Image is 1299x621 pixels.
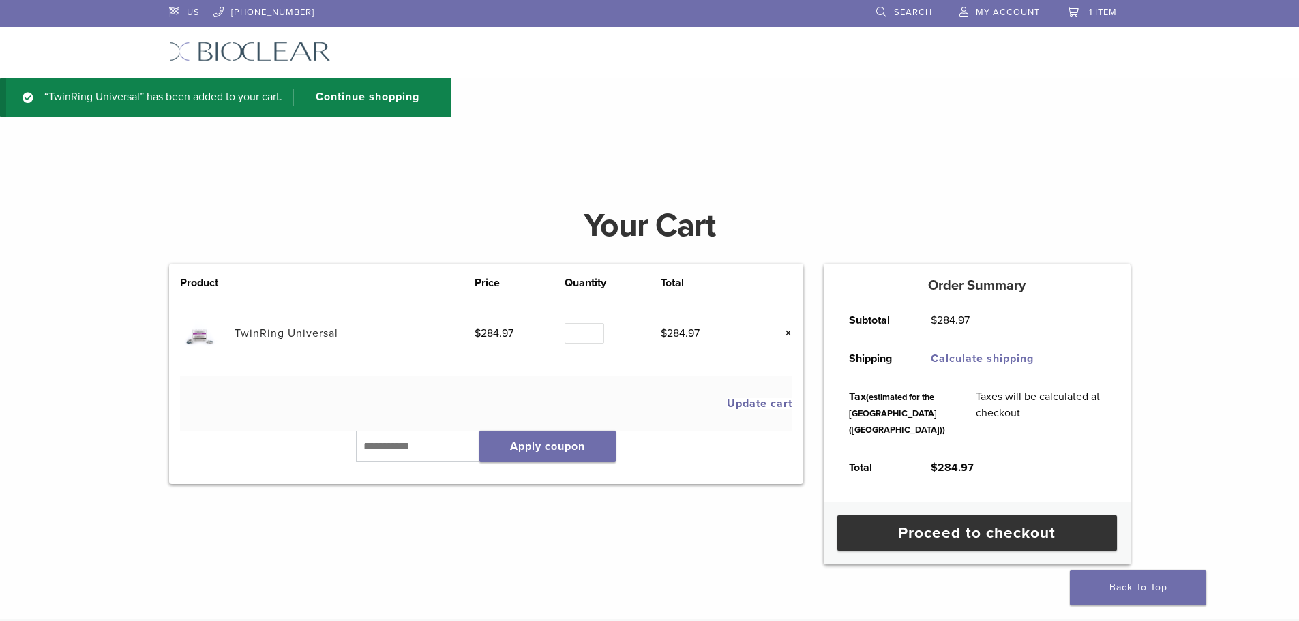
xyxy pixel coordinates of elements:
th: Quantity [565,275,661,291]
a: Back To Top [1070,570,1206,605]
span: Search [894,7,932,18]
small: (estimated for the [GEOGRAPHIC_DATA] ([GEOGRAPHIC_DATA])) [849,392,945,436]
bdi: 284.97 [661,327,700,340]
button: Update cart [727,398,792,409]
span: $ [475,327,481,340]
img: Bioclear [169,42,331,61]
a: Proceed to checkout [837,515,1117,551]
a: Continue shopping [293,89,430,106]
th: Price [475,275,565,291]
span: $ [931,461,938,474]
a: Calculate shipping [931,352,1034,365]
bdi: 284.97 [931,314,970,327]
span: $ [661,327,667,340]
a: Remove this item [775,324,792,342]
bdi: 284.97 [931,461,974,474]
h5: Order Summary [824,277,1131,294]
button: Apply coupon [479,431,616,462]
span: 1 item [1089,7,1117,18]
th: Total [834,449,916,487]
a: TwinRing Universal [235,327,338,340]
th: Total [661,275,751,291]
span: My Account [976,7,1040,18]
th: Tax [834,378,961,449]
h1: Your Cart [159,209,1141,242]
th: Shipping [834,339,916,378]
bdi: 284.97 [475,327,513,340]
img: TwinRing Universal [180,313,220,353]
th: Subtotal [834,301,916,339]
th: Product [180,275,235,291]
td: Taxes will be calculated at checkout [961,378,1120,449]
span: $ [931,314,937,327]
